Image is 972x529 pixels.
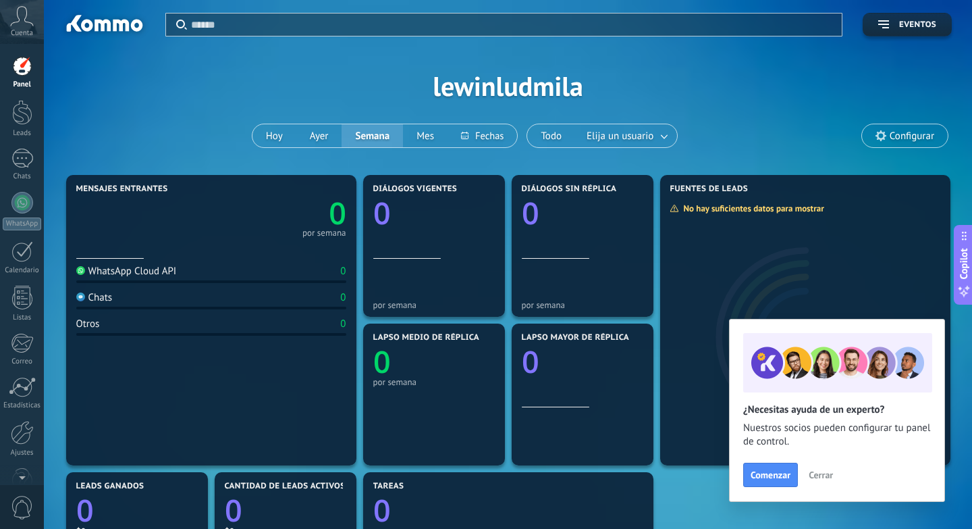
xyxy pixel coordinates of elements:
[76,291,113,304] div: Chats
[751,470,790,480] span: Comenzar
[522,184,617,194] span: Diálogos sin réplica
[522,333,629,343] span: Lapso mayor de réplica
[670,203,834,214] div: No hay suficientes datos para mostrar
[957,248,971,279] span: Copilot
[342,124,403,147] button: Semana
[225,482,346,491] span: Cantidad de leads activos
[3,357,42,366] div: Correo
[76,184,168,194] span: Mensajes entrantes
[522,193,539,234] text: 0
[3,129,42,138] div: Leads
[899,20,936,30] span: Eventos
[743,403,931,416] h2: ¿Necesitas ayuda de un experto?
[3,449,42,457] div: Ajustes
[329,193,346,234] text: 0
[803,465,839,485] button: Cerrar
[373,193,391,234] text: 0
[373,333,480,343] span: Lapso medio de réplica
[809,470,833,480] span: Cerrar
[3,172,42,181] div: Chats
[863,13,952,36] button: Eventos
[296,124,342,147] button: Ayer
[373,300,495,310] div: por semana
[743,422,931,449] span: Nuestros socios pueden configurar tu panel de control.
[373,184,458,194] span: Diálogos vigentes
[76,293,85,301] img: Chats
[373,377,495,387] div: por semana
[11,29,33,38] span: Cuenta
[302,230,346,236] div: por semana
[890,130,934,142] span: Configurar
[76,266,85,275] img: WhatsApp Cloud API
[340,291,346,304] div: 0
[3,80,42,89] div: Panel
[522,300,643,310] div: por semana
[670,184,749,194] span: Fuentes de leads
[3,266,42,275] div: Calendario
[403,124,448,147] button: Mes
[3,218,41,230] div: WhatsApp
[76,265,177,278] div: WhatsApp Cloud API
[3,313,42,322] div: Listas
[211,193,346,234] a: 0
[76,318,100,330] div: Otros
[76,482,144,491] span: Leads ganados
[252,124,296,147] button: Hoy
[340,318,346,330] div: 0
[743,463,798,487] button: Comenzar
[373,341,391,382] text: 0
[3,401,42,410] div: Estadísticas
[373,482,404,491] span: Tareas
[522,341,539,382] text: 0
[584,127,656,145] span: Elija un usuario
[575,124,677,147] button: Elija un usuario
[448,124,517,147] button: Fechas
[340,265,346,278] div: 0
[527,124,575,147] button: Todo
